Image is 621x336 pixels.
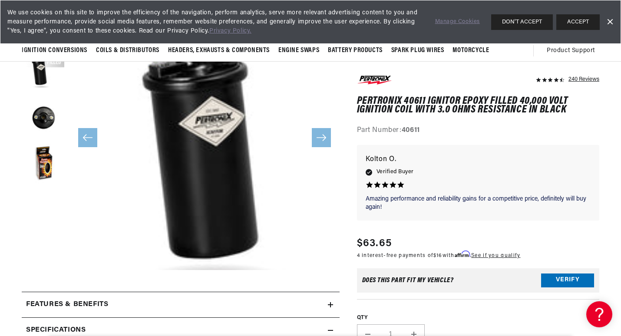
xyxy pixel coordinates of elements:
[402,127,420,134] strong: 40611
[278,46,319,55] span: Engine Swaps
[324,40,387,61] summary: Battery Products
[448,40,493,61] summary: Motorcycle
[357,236,392,251] span: $63.65
[568,74,599,84] div: 240 Reviews
[312,128,331,147] button: Slide right
[92,40,164,61] summary: Coils & Distributors
[22,40,92,61] summary: Ignition Conversions
[22,292,340,317] summary: Features & Benefits
[328,46,383,55] span: Battery Products
[357,125,600,137] div: Part Number:
[78,128,97,147] button: Slide left
[7,8,423,36] span: We use cookies on this site to improve the efficiency of the navigation, perform analytics, serve...
[435,17,480,26] a: Manage Cookies
[209,28,251,34] a: Privacy Policy.
[274,40,324,61] summary: Engine Swaps
[22,46,87,55] span: Ignition Conversions
[366,195,591,212] p: Amazing performance and reliability gains for a competitive price, definitely will buy again!
[22,96,65,139] button: Load image 3 in gallery view
[357,97,600,115] h1: PerTronix 40611 Ignitor Epoxy Filled 40,000 Volt Ignition Coil with 3.0 Ohms Resistance in Black
[357,314,600,322] label: QTY
[547,40,599,61] summary: Product Support
[547,46,595,56] span: Product Support
[377,168,414,177] span: Verified Buyer
[362,277,454,284] div: Does This part fit My vehicle?
[164,40,274,61] summary: Headers, Exhausts & Components
[541,273,594,287] button: Verify
[491,14,553,30] button: DON'T ACCEPT
[471,253,520,258] a: See if you qualify - Learn more about Affirm Financing (opens in modal)
[26,325,86,336] h2: Specifications
[391,46,444,55] span: Spark Plug Wires
[366,154,591,166] p: Kolton O.
[387,40,449,61] summary: Spark Plug Wires
[453,46,489,55] span: Motorcycle
[603,16,616,29] a: Dismiss Banner
[433,253,443,258] span: $16
[26,299,108,310] h2: Features & Benefits
[168,46,270,55] span: Headers, Exhausts & Components
[556,14,600,30] button: ACCEPT
[96,46,159,55] span: Coils & Distributors
[22,0,340,275] media-gallery: Gallery Viewer
[357,251,521,260] p: 4 interest-free payments of with .
[22,144,65,187] button: Load image 4 in gallery view
[455,251,470,257] span: Affirm
[22,48,65,92] button: Load image 2 in gallery view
